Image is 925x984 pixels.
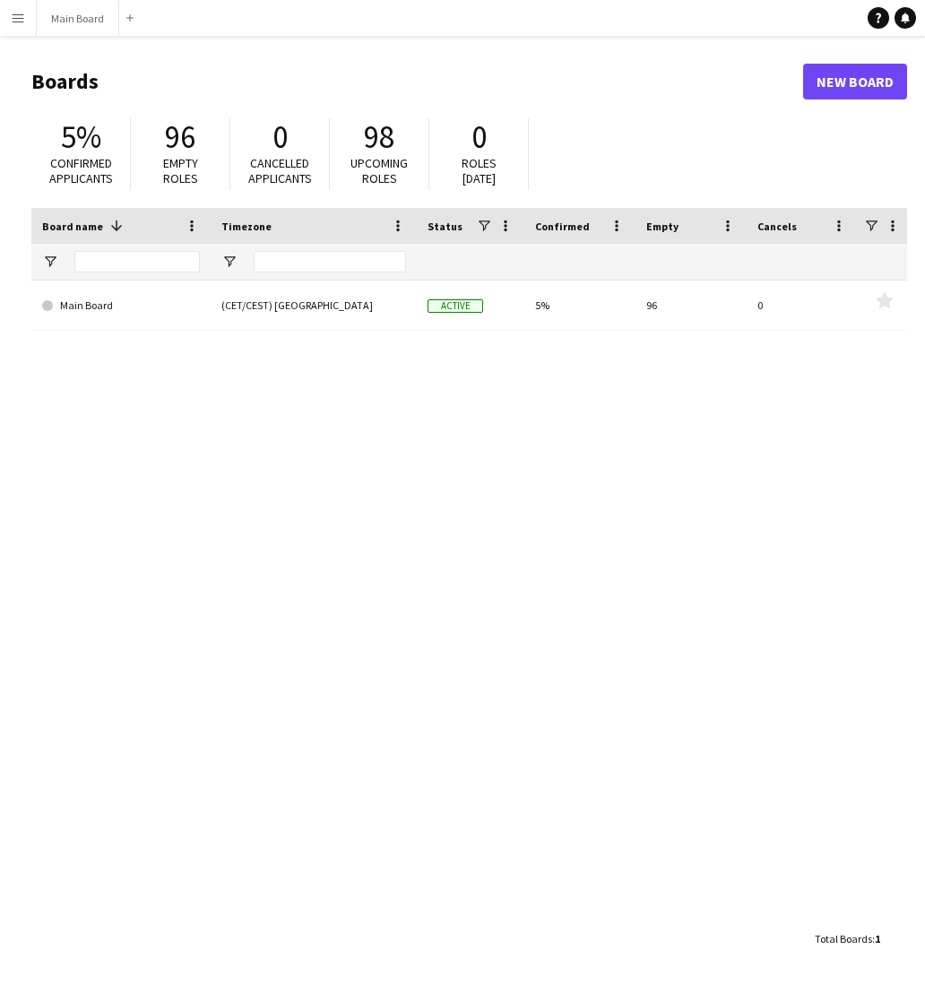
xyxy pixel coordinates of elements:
input: Timezone Filter Input [254,251,406,272]
div: (CET/CEST) [GEOGRAPHIC_DATA] [211,281,417,330]
span: Timezone [221,220,272,233]
span: Total Boards [815,932,872,945]
span: Roles [DATE] [462,155,497,186]
button: Open Filter Menu [221,254,238,270]
button: Main Board [37,1,119,36]
span: 0 [471,117,487,157]
span: Confirmed applicants [49,155,113,186]
span: 5% [61,117,101,157]
a: New Board [803,64,907,99]
span: Cancels [757,220,797,233]
span: Empty [646,220,679,233]
span: Board name [42,220,103,233]
button: Open Filter Menu [42,254,58,270]
span: Cancelled applicants [248,155,312,186]
span: 96 [165,117,195,157]
a: Main Board [42,281,200,331]
div: 0 [747,281,858,330]
span: Empty roles [163,155,198,186]
span: Active [428,299,483,313]
span: 0 [272,117,288,157]
div: 5% [524,281,635,330]
input: Board name Filter Input [74,251,200,272]
span: 98 [364,117,394,157]
h1: Boards [31,68,803,95]
span: Confirmed [535,220,590,233]
span: Status [428,220,462,233]
span: 1 [875,932,880,945]
span: Upcoming roles [350,155,408,186]
div: 96 [635,281,747,330]
div: : [815,921,880,956]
